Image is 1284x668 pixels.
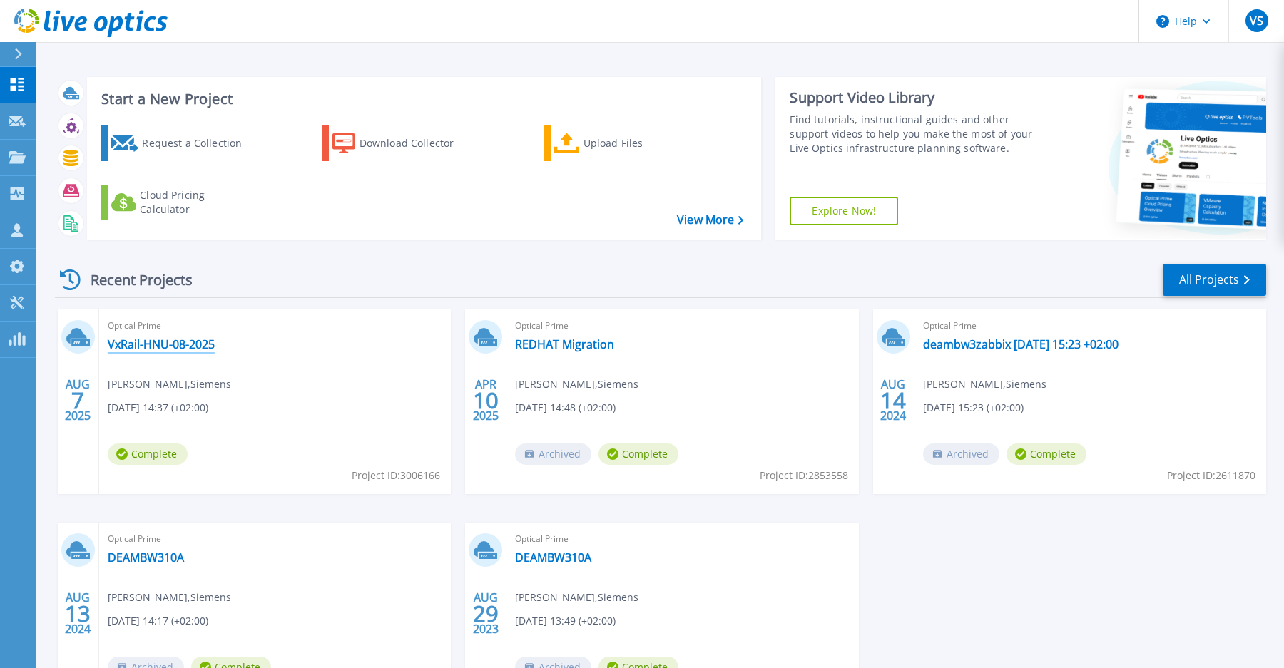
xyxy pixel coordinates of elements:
[515,376,638,392] span: [PERSON_NAME] , Siemens
[101,91,743,107] h3: Start a New Project
[1167,468,1255,483] span: Project ID: 2611870
[360,129,474,158] div: Download Collector
[55,262,212,297] div: Recent Projects
[108,337,215,351] a: VxRail-HNU-08-2025
[923,318,1258,334] span: Optical Prime
[923,376,1046,392] span: [PERSON_NAME] , Siemens
[515,613,616,629] span: [DATE] 13:49 (+02:00)
[790,113,1039,155] div: Find tutorials, instructional guides and other support videos to help you make the most of your L...
[1250,15,1263,26] span: VS
[472,374,499,426] div: APR 2025
[140,188,254,217] div: Cloud Pricing Calculator
[473,394,499,406] span: 10
[65,607,91,620] span: 13
[880,394,906,406] span: 14
[108,613,208,629] span: [DATE] 14:17 (+02:00)
[760,468,848,483] span: Project ID: 2853558
[923,337,1119,351] a: deambw3zabbix [DATE] 15:23 +02:00
[108,376,231,392] span: [PERSON_NAME] , Siemens
[515,590,638,605] span: [PERSON_NAME] , Siemens
[142,129,256,158] div: Request a Collection
[923,400,1024,416] span: [DATE] 15:23 (+02:00)
[108,550,184,565] a: DEAMBW310A
[515,550,591,565] a: DEAMBW310A
[101,125,260,161] a: Request a Collection
[1007,443,1086,465] span: Complete
[515,531,850,547] span: Optical Prime
[108,400,208,416] span: [DATE] 14:37 (+02:00)
[515,443,591,465] span: Archived
[71,394,84,406] span: 7
[322,125,481,161] a: Download Collector
[598,443,678,465] span: Complete
[544,125,703,161] a: Upload Files
[515,318,850,334] span: Optical Prime
[880,374,907,426] div: AUG 2024
[108,531,442,547] span: Optical Prime
[473,607,499,620] span: 29
[101,185,260,220] a: Cloud Pricing Calculator
[472,587,499,639] div: AUG 2023
[790,88,1039,107] div: Support Video Library
[64,587,91,639] div: AUG 2024
[108,443,188,465] span: Complete
[677,213,743,227] a: View More
[1163,264,1266,296] a: All Projects
[352,468,440,483] span: Project ID: 3006166
[64,374,91,426] div: AUG 2025
[790,197,898,225] a: Explore Now!
[515,400,616,416] span: [DATE] 14:48 (+02:00)
[923,443,999,465] span: Archived
[584,129,698,158] div: Upload Files
[515,337,614,351] a: REDHAT Migration
[108,590,231,605] span: [PERSON_NAME] , Siemens
[108,318,442,334] span: Optical Prime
